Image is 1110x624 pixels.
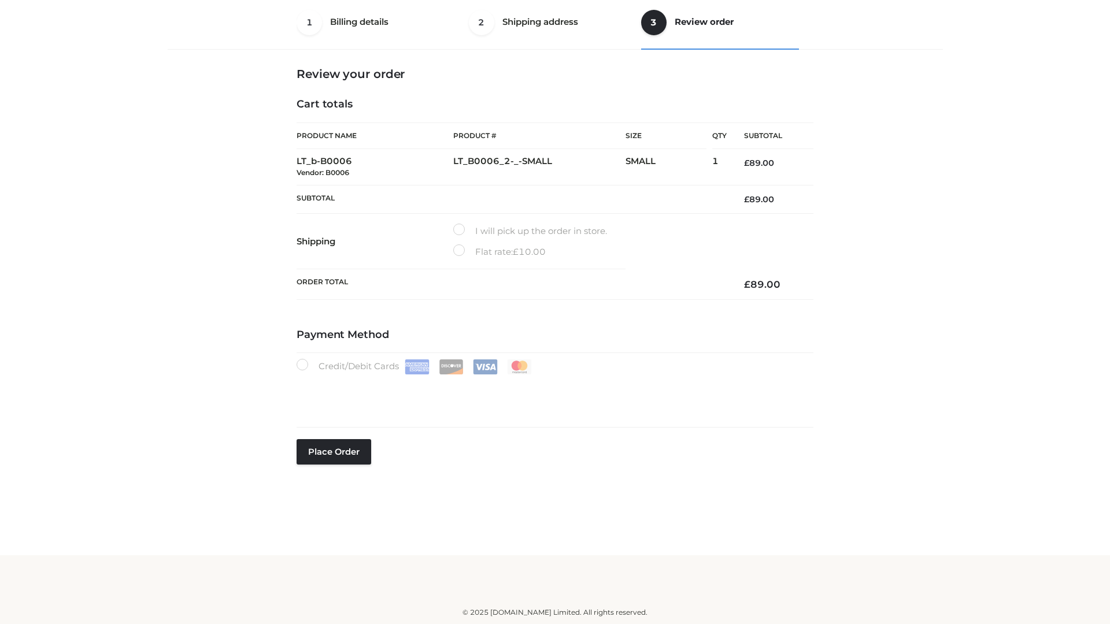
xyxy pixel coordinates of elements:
td: LT_b-B0006 [297,149,453,185]
th: Size [626,123,706,149]
label: Flat rate: [453,244,546,259]
td: LT_B0006_2-_-SMALL [453,149,626,185]
img: Discover [439,359,464,374]
button: Place order [297,439,371,465]
h3: Review your order [297,67,813,81]
th: Product Name [297,122,453,149]
th: Order Total [297,269,727,300]
label: I will pick up the order in store. [453,224,607,239]
bdi: 89.00 [744,158,774,168]
iframe: Secure payment input frame [294,372,811,414]
bdi: 10.00 [513,246,546,257]
bdi: 89.00 [744,278,780,290]
img: Visa [473,359,498,374]
label: Credit/Debit Cards [297,359,533,374]
th: Subtotal [297,185,727,213]
th: Product # [453,122,626,149]
span: £ [744,194,749,205]
div: © 2025 [DOMAIN_NAME] Limited. All rights reserved. [172,607,938,618]
th: Subtotal [727,123,813,149]
span: £ [744,278,750,290]
td: SMALL [626,149,712,185]
img: Mastercard [507,359,532,374]
img: Amex [405,359,430,374]
h4: Cart totals [297,98,813,111]
span: £ [513,246,519,257]
span: £ [744,158,749,168]
bdi: 89.00 [744,194,774,205]
th: Shipping [297,214,453,269]
td: 1 [712,149,727,185]
h4: Payment Method [297,329,813,341]
th: Qty [712,122,727,149]
small: Vendor: B0006 [297,168,349,177]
